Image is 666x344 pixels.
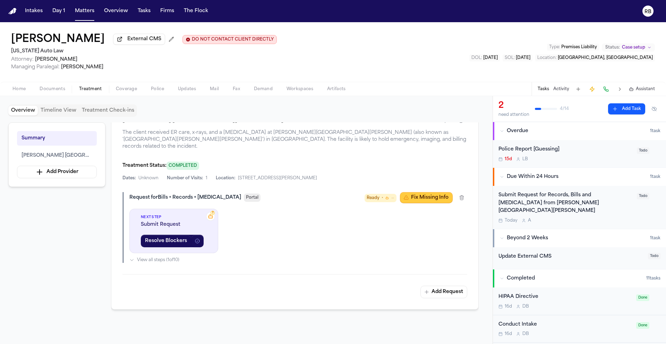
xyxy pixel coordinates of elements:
[11,47,277,55] h2: [US_STATE] Auto Law
[507,235,548,242] span: Beyond 2 Weeks
[507,128,528,135] span: Overdue
[650,128,660,134] span: 1 task
[233,86,240,92] span: Fax
[516,56,530,60] span: [DATE]
[507,275,535,282] span: Completed
[498,112,529,118] div: need attention
[503,54,532,61] button: Edit SOL: 2028-09-14
[8,8,17,15] img: Finch Logo
[61,64,103,70] span: [PERSON_NAME]
[505,304,512,309] span: 16d
[650,235,660,241] span: 1 task
[17,166,97,178] button: Add Provider
[553,86,569,92] button: Activity
[493,247,666,269] div: Open task: Update External CMS
[141,215,207,220] span: Next Step
[135,5,153,17] button: Tasks
[35,57,77,62] span: [PERSON_NAME]
[238,175,317,181] span: [STREET_ADDRESS][PERSON_NAME]
[212,211,214,215] span: ?
[493,140,666,167] div: Open task: Police Report [Guessing]
[561,45,597,49] span: Premises Liability
[528,218,531,223] span: A
[622,45,645,50] span: Case setup
[210,86,219,92] span: Mail
[129,257,467,263] button: View all steps (1of10)
[602,43,655,52] button: Change status from Case setup
[549,45,560,49] span: Type :
[537,56,557,60] span: Location :
[116,86,137,92] span: Coverage
[498,321,632,329] div: Conduct Intake
[507,173,558,180] span: Due Within 24 Hours
[587,84,597,94] button: Create Immediate Task
[648,253,660,259] span: Todo
[505,56,515,60] span: SOL :
[113,34,165,45] button: External CMS
[129,194,241,201] div: Request for Bills + Records + [MEDICAL_DATA]
[493,122,666,140] button: Overdue1task
[11,33,105,46] h1: [PERSON_NAME]
[522,304,529,309] span: D B
[605,45,620,50] span: Status:
[493,269,666,287] button: Completed11tasks
[287,86,313,92] span: Workspaces
[72,5,97,17] button: Matters
[17,148,97,163] button: [PERSON_NAME] [GEOGRAPHIC_DATA][PERSON_NAME]
[11,33,105,46] button: Edit matter name
[493,168,666,186] button: Due Within 24 Hours1task
[608,103,645,114] button: Add Task
[505,331,512,337] span: 16d
[505,156,512,162] span: 15d
[636,322,649,329] span: Done
[493,315,666,343] div: Open task: Conduct Intake
[327,86,346,92] span: Artifacts
[157,5,177,17] button: Firms
[471,56,482,60] span: DOL :
[122,163,166,168] span: Treatment Status:
[538,86,549,92] button: Tasks
[367,195,379,201] span: Ready
[192,37,274,42] span: DO NOT CONTACT CLIENT DIRECTLY
[127,36,161,43] span: External CMS
[79,106,137,115] button: Treatment Check-ins
[522,331,529,337] span: D B
[420,286,467,298] button: Add Request
[101,5,131,17] button: Overview
[560,106,569,112] span: 4 / 14
[498,191,633,215] div: Submit Request for Records, Bills and [MEDICAL_DATA] from [PERSON_NAME] [GEOGRAPHIC_DATA][PERSON_...
[244,193,261,202] button: Portal
[650,174,660,180] span: 1 task
[629,86,655,92] button: Assistant
[535,54,655,61] button: Edit Location: Detroit, MI
[505,218,518,223] span: Today
[166,162,199,170] span: COMPLETED
[181,5,211,17] button: The Flock
[11,64,60,70] span: Managing Paralegal:
[547,44,599,51] button: Edit Type: Premises Liability
[498,146,633,154] div: Police Report [Guessing]
[648,103,660,114] button: Hide completed tasks (⌘⇧H)
[122,175,136,181] span: Dates:
[637,193,649,199] span: Todo
[11,57,34,62] span: Attorney:
[558,56,653,60] span: [GEOGRAPHIC_DATA], [GEOGRAPHIC_DATA]
[206,175,207,181] span: 1
[50,5,68,17] button: Day 1
[17,131,97,146] button: Summary
[636,294,649,301] span: Done
[22,5,45,17] button: Intakes
[178,86,196,92] span: Updates
[8,106,38,115] button: Overview
[601,84,611,94] button: Make a Call
[122,129,467,150] span: The client received ER care, x-rays, and a [MEDICAL_DATA] at [PERSON_NAME][GEOGRAPHIC_DATA][PERSO...
[498,100,529,111] div: 2
[382,195,383,201] span: •
[637,147,649,154] span: Todo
